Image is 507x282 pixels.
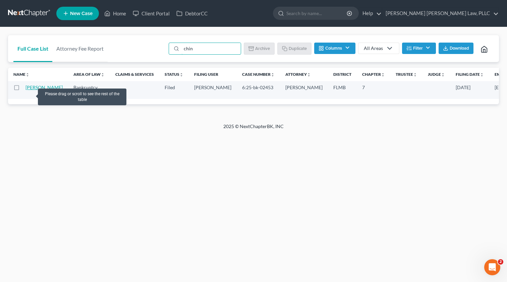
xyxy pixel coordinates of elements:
[286,7,348,19] input: Search by name...
[237,81,280,99] td: 6:25-bk-02453
[450,81,489,99] td: [DATE]
[181,43,241,54] input: Search by name...
[110,68,159,81] th: Claims & Services
[439,43,473,54] button: Download
[13,72,30,77] a: Nameunfold_more
[456,72,484,77] a: Filing Dateunfold_more
[13,35,52,62] a: Full Case List
[359,7,382,19] a: Help
[450,46,469,51] span: Download
[498,259,503,265] span: 2
[62,123,445,135] div: 2025 © NextChapterBK, INC
[165,72,183,77] a: Statusunfold_more
[101,73,105,77] i: unfold_more
[280,81,328,99] td: [PERSON_NAME]
[52,35,108,62] a: Attorney Fee Report
[362,72,385,77] a: Chapterunfold_more
[25,73,30,77] i: unfold_more
[129,7,173,19] a: Client Portal
[173,7,211,19] a: DebtorCC
[101,7,129,19] a: Home
[314,43,355,54] button: Columns
[70,11,93,16] span: New Case
[428,72,445,77] a: Judgeunfold_more
[189,81,237,99] td: [PERSON_NAME]
[382,7,499,19] a: [PERSON_NAME] [PERSON_NAME] Law, PLLC
[68,81,110,99] td: Bankruptcy
[159,81,189,99] td: Filed
[38,89,126,105] div: Please drag or scroll to see the rest of the table
[328,68,357,81] th: District
[364,45,383,52] div: All Areas
[328,81,357,99] td: FLMB
[480,73,484,77] i: unfold_more
[307,73,311,77] i: unfold_more
[285,72,311,77] a: Attorneyunfold_more
[73,72,105,77] a: Area of Lawunfold_more
[25,84,63,90] a: [PERSON_NAME]
[357,81,390,99] td: 7
[441,73,445,77] i: unfold_more
[271,73,275,77] i: unfold_more
[381,73,385,77] i: unfold_more
[402,43,436,54] button: Filter
[189,68,237,81] th: Filing User
[179,73,183,77] i: unfold_more
[484,259,500,275] iframe: Intercom live chat
[242,72,275,77] a: Case Numberunfold_more
[396,72,417,77] a: Trusteeunfold_more
[413,73,417,77] i: unfold_more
